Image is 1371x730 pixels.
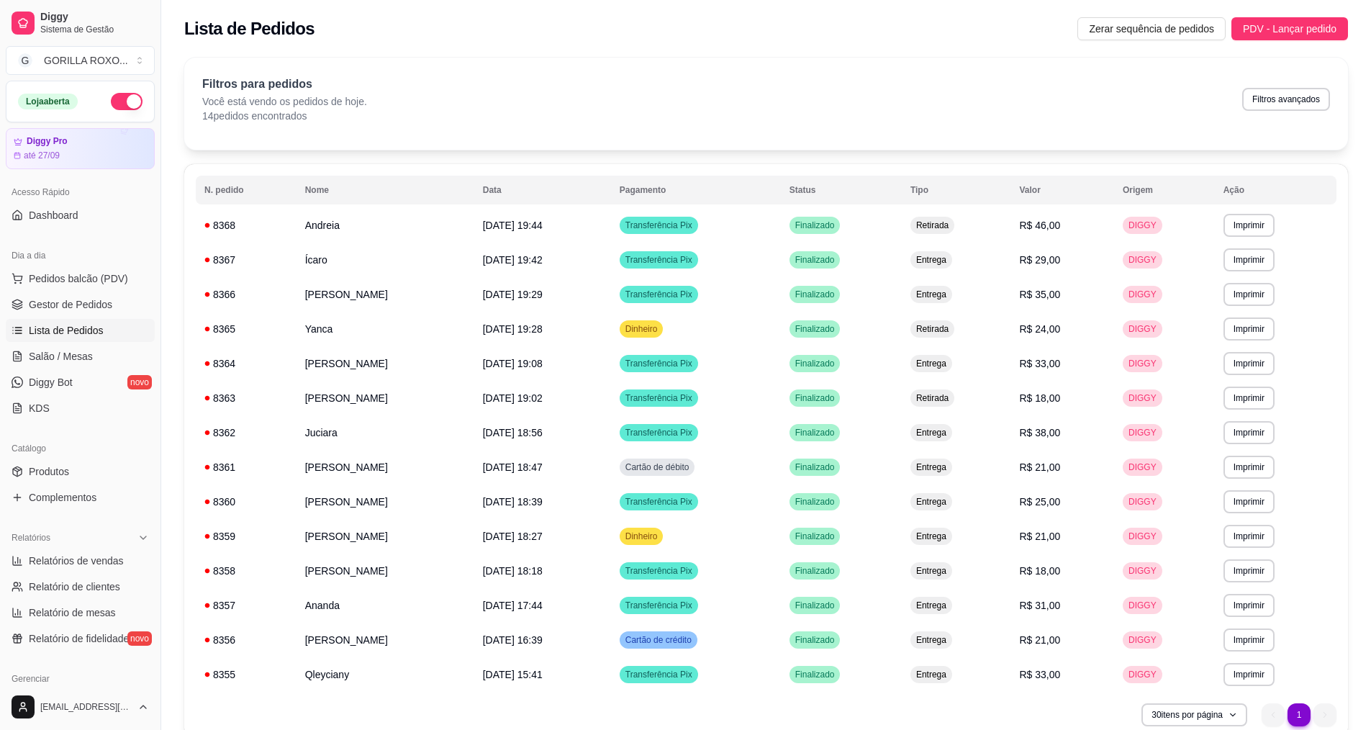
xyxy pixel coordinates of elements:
[29,375,73,389] span: Diggy Bot
[297,415,474,450] td: Juciara
[29,271,128,286] span: Pedidos balcão (PDV)
[1010,176,1114,204] th: Valor
[204,322,288,336] div: 8365
[1141,703,1247,726] button: 30itens por página
[1019,289,1060,300] span: R$ 35,00
[1089,21,1214,37] span: Zerar sequência de pedidos
[1223,214,1275,237] button: Imprimir
[12,532,50,544] span: Relatórios
[913,392,951,404] span: Retirada
[1242,88,1330,111] button: Filtros avançados
[40,24,149,35] span: Sistema de Gestão
[913,461,949,473] span: Entrega
[1288,703,1311,726] li: pagination item 1 active
[483,669,543,680] span: [DATE] 15:41
[792,392,838,404] span: Finalizado
[1126,600,1159,611] span: DIGGY
[1126,323,1159,335] span: DIGGY
[29,297,112,312] span: Gestor de Pedidos
[6,128,155,169] a: Diggy Proaté 27/09
[297,588,474,623] td: Ananda
[1126,289,1159,300] span: DIGGY
[483,358,543,369] span: [DATE] 19:08
[204,667,288,682] div: 8355
[792,669,838,680] span: Finalizado
[297,450,474,485] td: [PERSON_NAME]
[623,634,694,646] span: Cartão de crédito
[1126,254,1159,266] span: DIGGY
[792,358,838,369] span: Finalizado
[202,109,367,123] p: 14 pedidos encontrados
[623,565,695,577] span: Transferência Pix
[483,220,543,231] span: [DATE] 19:44
[1019,323,1060,335] span: R$ 24,00
[204,391,288,405] div: 8363
[792,634,838,646] span: Finalizado
[297,208,474,243] td: Andreia
[204,460,288,474] div: 8361
[483,323,543,335] span: [DATE] 19:28
[204,425,288,440] div: 8362
[27,136,68,147] article: Diggy Pro
[29,490,96,505] span: Complementos
[1223,663,1275,686] button: Imprimir
[913,220,951,231] span: Retirada
[913,669,949,680] span: Entrega
[1231,17,1348,40] button: PDV - Lançar pedido
[297,519,474,554] td: [PERSON_NAME]
[623,461,692,473] span: Cartão de débito
[1126,358,1159,369] span: DIGGY
[24,150,60,161] article: até 27/09
[1126,461,1159,473] span: DIGGY
[6,244,155,267] div: Dia a dia
[1223,594,1275,617] button: Imprimir
[202,94,367,109] p: Você está vendo os pedidos de hoje.
[6,549,155,572] a: Relatórios de vendas
[792,461,838,473] span: Finalizado
[611,176,781,204] th: Pagamento
[1223,317,1275,341] button: Imprimir
[483,634,543,646] span: [DATE] 16:39
[29,464,69,479] span: Produtos
[196,176,297,204] th: N. pedido
[1019,669,1060,680] span: R$ 33,00
[297,554,474,588] td: [PERSON_NAME]
[40,701,132,713] span: [EMAIL_ADDRESS][DOMAIN_NAME]
[297,485,474,519] td: [PERSON_NAME]
[6,627,155,650] a: Relatório de fidelidadenovo
[1126,496,1159,508] span: DIGGY
[913,496,949,508] span: Entrega
[1223,248,1275,271] button: Imprimir
[6,46,155,75] button: Select a team
[1126,565,1159,577] span: DIGGY
[792,427,838,438] span: Finalizado
[1126,634,1159,646] span: DIGGY
[623,392,695,404] span: Transferência Pix
[1019,220,1060,231] span: R$ 46,00
[204,633,288,647] div: 8356
[111,93,142,110] button: Alterar Status
[913,254,949,266] span: Entrega
[483,427,543,438] span: [DATE] 18:56
[623,254,695,266] span: Transferência Pix
[297,381,474,415] td: [PERSON_NAME]
[184,17,315,40] h2: Lista de Pedidos
[204,218,288,233] div: 8368
[1019,565,1060,577] span: R$ 18,00
[913,289,949,300] span: Entrega
[474,176,611,204] th: Data
[204,495,288,509] div: 8360
[792,220,838,231] span: Finalizado
[297,346,474,381] td: [PERSON_NAME]
[6,667,155,690] div: Gerenciar
[1223,525,1275,548] button: Imprimir
[6,601,155,624] a: Relatório de mesas
[483,600,543,611] span: [DATE] 17:44
[29,605,116,620] span: Relatório de mesas
[29,349,93,364] span: Salão / Mesas
[1223,352,1275,375] button: Imprimir
[483,289,543,300] span: [DATE] 19:29
[6,690,155,724] button: [EMAIL_ADDRESS][DOMAIN_NAME]
[623,323,661,335] span: Dinheiro
[1223,490,1275,513] button: Imprimir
